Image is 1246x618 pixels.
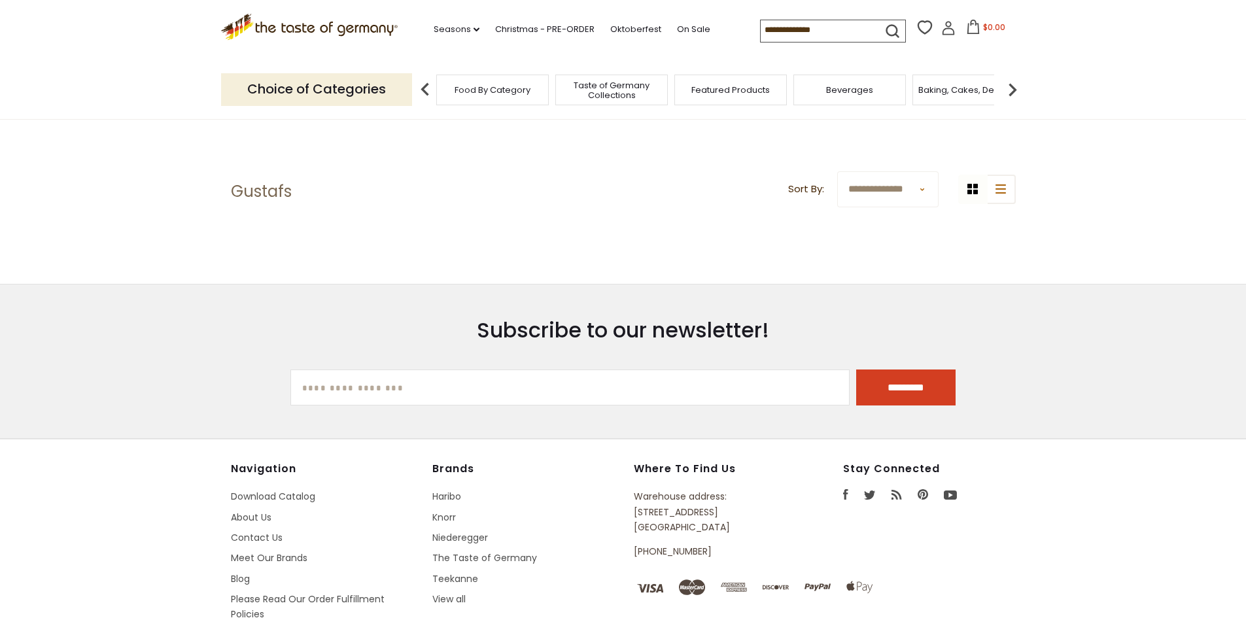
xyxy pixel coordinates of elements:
button: $0.00 [958,20,1014,39]
p: Warehouse address: [STREET_ADDRESS] [GEOGRAPHIC_DATA] [634,489,783,535]
a: Haribo [432,490,461,503]
a: The Taste of Germany [432,551,537,564]
a: Featured Products [691,85,770,95]
a: Seasons [434,22,479,37]
p: [PHONE_NUMBER] [634,544,783,559]
span: $0.00 [983,22,1005,33]
a: Contact Us [231,531,283,544]
a: Food By Category [455,85,530,95]
a: Oktoberfest [610,22,661,37]
h4: Navigation [231,462,419,475]
a: Download Catalog [231,490,315,503]
h4: Brands [432,462,621,475]
h4: Stay Connected [843,462,1016,475]
a: Christmas - PRE-ORDER [495,22,595,37]
h1: Gustafs [231,182,292,201]
a: Teekanne [432,572,478,585]
h3: Subscribe to our newsletter! [290,317,956,343]
a: Meet Our Brands [231,551,307,564]
label: Sort By: [788,181,824,197]
a: View all [432,592,466,606]
a: Beverages [826,85,873,95]
p: Choice of Categories [221,73,412,105]
a: Blog [231,572,250,585]
a: Niederegger [432,531,488,544]
h4: Where to find us [634,462,783,475]
a: On Sale [677,22,710,37]
img: next arrow [999,77,1026,103]
a: About Us [231,511,271,524]
a: Taste of Germany Collections [559,80,664,100]
a: Baking, Cakes, Desserts [918,85,1020,95]
img: previous arrow [412,77,438,103]
a: Knorr [432,511,456,524]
